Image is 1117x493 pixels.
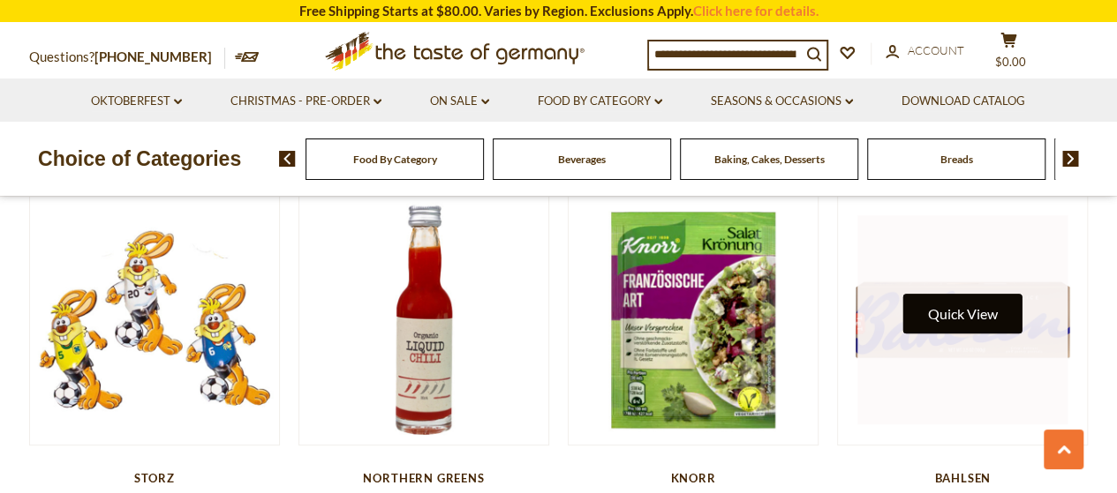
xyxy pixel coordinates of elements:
span: Account [908,43,964,57]
img: Bahlsen Delice Cookies, 3.5 oz. - DEAL [838,195,1088,444]
a: Account [886,41,964,61]
img: Knorr "Salatkroenung" French Style Salad Dressing Mix, 5 sachets - DEAL [569,195,819,444]
button: Quick View [903,294,1023,333]
img: previous arrow [279,151,296,167]
a: Christmas - PRE-ORDER [230,92,381,111]
a: Food By Category [538,92,662,111]
img: Northern Greens Organic Liquid Hot Chili, 1.4 oz. (40ml) - DEAL [299,195,549,444]
p: Questions? [29,46,225,69]
div: Knorr [568,471,819,485]
div: Northern Greens [298,471,550,485]
a: Seasons & Occasions [711,92,853,111]
a: Baking, Cakes, Desserts [714,153,825,166]
div: Bahlsen [837,471,1089,485]
a: Oktoberfest [91,92,182,111]
a: Food By Category [353,153,437,166]
a: Breads [940,153,973,166]
a: On Sale [430,92,489,111]
a: [PHONE_NUMBER] [94,49,212,64]
img: next arrow [1062,151,1079,167]
img: Storz "Fussball-Hase" Milk Chocolate Bunnies, 3 pc. - DEAL [30,195,280,444]
span: $0.00 [995,55,1026,69]
a: Download Catalog [902,92,1025,111]
div: Storz [29,471,281,485]
a: Beverages [558,153,606,166]
button: $0.00 [983,32,1036,76]
a: Click here for details. [693,3,819,19]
